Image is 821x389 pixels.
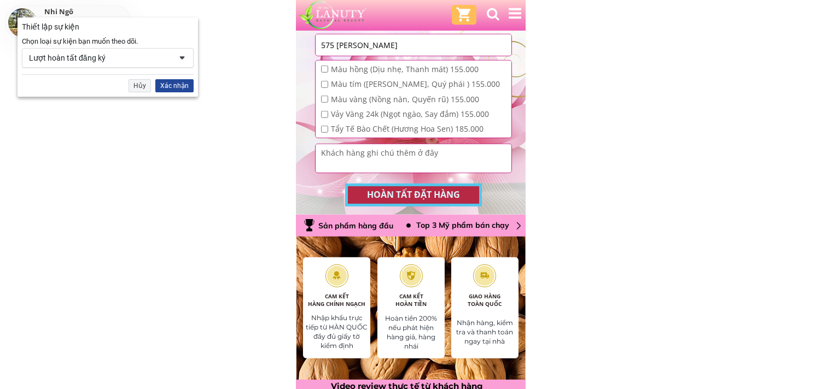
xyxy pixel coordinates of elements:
[22,22,194,32] div: Thiết lập sự kiện
[22,37,138,45] span: Chọn loại sự kiện bạn muốn theo dõi.
[331,123,500,135] span: Tẩy Tế Bào Chết (Hương Hoa Sen) 185.000
[454,319,515,346] div: Nhận hàng, kiểm tra và thanh toán ngay tại nhà
[306,314,368,350] div: Nhập khẩu trực tiếp từ HÀN QUỐC đầy đủ giấy tờ kiểm định
[451,292,518,308] div: GIAO HÀNG TOÀN QUỐC
[331,63,500,75] span: Màu hồng (Dịu nhẹ, Thanh mát) 155.000
[155,79,194,92] div: Xác nhận
[318,34,509,55] input: Địa chỉ cũ
[331,78,500,90] span: Màu tím ([PERSON_NAME], Quý phái ) 155.000
[331,108,500,120] span: Vảy Vàng 24k (Ngọt ngào, Say đắm) 155.000
[22,48,194,68] div: Lượt hoàn tất đăng kýNút mũi tên của công cụ chọn
[318,220,396,232] div: Sản phẩm hàng đầu
[346,184,481,205] p: HOÀN TẤT ĐẶT HÀNG
[29,53,171,63] div: Lượt hoàn tất đăng ký
[395,292,427,308] span: CAM KẾT HOÀN TIỀN
[308,292,365,308] span: CAM KẾT HÀNG CHÍNH NGẠCH
[381,314,441,351] div: Hoàn tiền 200% nếu phát hiện hàng giả, hàng nhái
[331,93,500,105] span: Màu vàng (Nồng nàn, Quyến rũ) 155.000
[129,79,151,92] div: Hủy
[416,219,519,231] div: Top 3 Mỹ phẩm bán chạy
